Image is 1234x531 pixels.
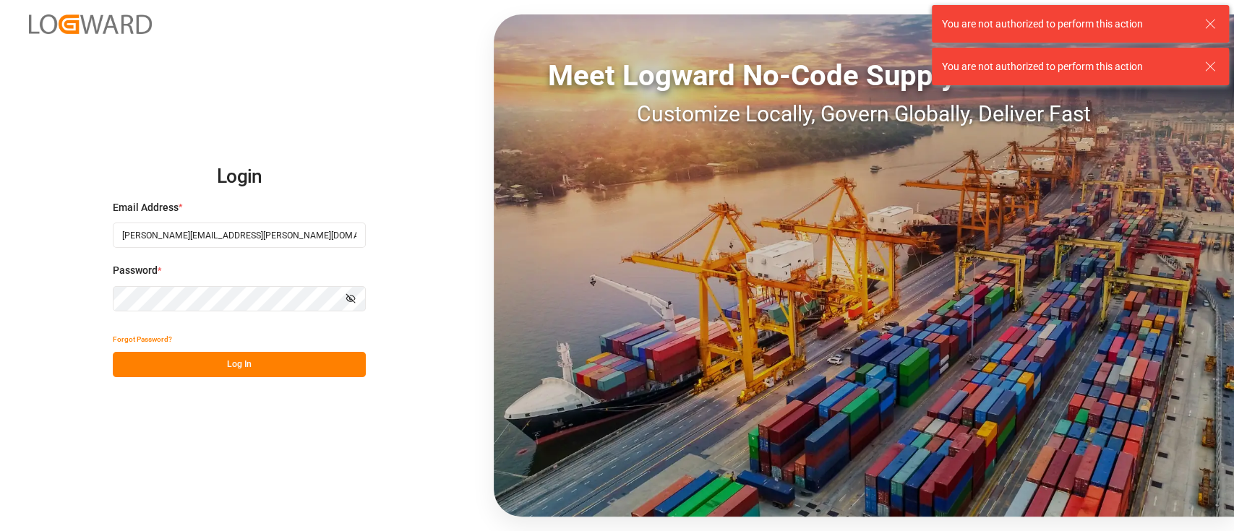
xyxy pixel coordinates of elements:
[113,352,366,377] button: Log In
[29,14,152,34] img: Logward_new_orange.png
[494,98,1234,130] div: Customize Locally, Govern Globally, Deliver Fast
[942,17,1191,32] div: You are not authorized to perform this action
[113,327,172,352] button: Forgot Password?
[113,223,366,248] input: Enter your email
[113,154,366,200] h2: Login
[113,263,158,278] span: Password
[113,200,179,215] span: Email Address
[494,54,1234,98] div: Meet Logward No-Code Supply Chain Execution:
[942,59,1191,74] div: You are not authorized to perform this action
